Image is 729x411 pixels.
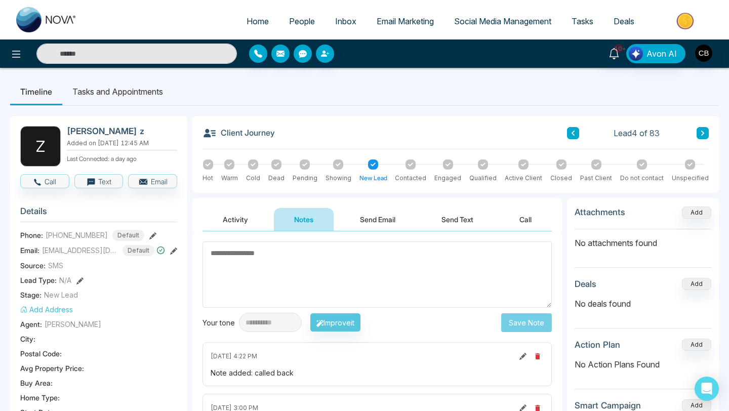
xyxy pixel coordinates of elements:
[211,352,257,361] span: [DATE] 4:22 PM
[20,206,177,222] h3: Details
[202,174,213,183] div: Hot
[682,339,711,351] button: Add
[221,174,238,183] div: Warm
[20,363,84,374] span: Avg Property Price :
[682,278,711,290] button: Add
[279,12,325,31] a: People
[575,229,711,249] p: No attachments found
[682,207,711,219] button: Add
[202,317,239,328] div: Your tone
[202,126,275,140] h3: Client Journey
[67,152,177,163] p: Last Connected: a day ago
[626,44,685,63] button: Avon AI
[572,16,593,26] span: Tasks
[614,16,634,26] span: Deals
[46,230,108,240] span: [PHONE_NUMBER]
[695,45,712,62] img: User Avatar
[16,7,77,32] img: Nova CRM Logo
[20,348,62,359] span: Postal Code :
[247,16,269,26] span: Home
[59,275,71,285] span: N/A
[74,174,124,188] button: Text
[499,208,552,231] button: Call
[67,139,177,148] p: Added on [DATE] 12:45 AM
[550,174,572,183] div: Closed
[48,260,63,271] span: SMS
[268,174,285,183] div: Dead
[672,174,709,183] div: Unspecified
[575,358,711,371] p: No Action Plans Found
[211,367,544,378] div: Note added: called back
[395,174,426,183] div: Contacted
[377,16,434,26] span: Email Marketing
[20,304,73,315] button: Add Address
[20,245,39,256] span: Email:
[42,245,118,256] span: [EMAIL_ADDRESS][DOMAIN_NAME]
[434,174,461,183] div: Engaged
[20,126,61,167] div: Z
[45,319,101,330] span: [PERSON_NAME]
[575,298,711,310] p: No deals found
[128,174,177,188] button: Email
[20,334,35,344] span: City :
[202,208,268,231] button: Activity
[123,245,154,256] span: Default
[289,16,315,26] span: People
[454,16,551,26] span: Social Media Management
[646,48,677,60] span: Avon AI
[614,44,623,53] span: 10+
[620,174,664,183] div: Do not contact
[20,260,46,271] span: Source:
[501,313,552,332] button: Save Note
[575,207,625,217] h3: Attachments
[236,12,279,31] a: Home
[469,174,497,183] div: Qualified
[340,208,416,231] button: Send Email
[20,319,42,330] span: Agent:
[682,208,711,216] span: Add
[575,340,620,350] h3: Action Plan
[614,127,660,139] span: Lead 4 of 83
[293,174,317,183] div: Pending
[603,12,644,31] a: Deals
[274,208,334,231] button: Notes
[112,230,144,241] span: Default
[580,174,612,183] div: Past Client
[650,10,723,32] img: Market-place.gif
[67,126,173,136] h2: [PERSON_NAME] z
[629,47,643,61] img: Lead Flow
[359,174,387,183] div: New Lead
[561,12,603,31] a: Tasks
[20,174,69,188] button: Call
[575,400,641,410] h3: Smart Campaign
[326,174,351,183] div: Showing
[20,275,57,285] span: Lead Type:
[20,290,42,300] span: Stage:
[444,12,561,31] a: Social Media Management
[246,174,260,183] div: Cold
[62,78,173,105] li: Tasks and Appointments
[602,44,626,62] a: 10+
[325,12,367,31] a: Inbox
[367,12,444,31] a: Email Marketing
[20,230,43,240] span: Phone:
[10,78,62,105] li: Timeline
[421,208,494,231] button: Send Text
[575,279,596,289] h3: Deals
[20,378,53,388] span: Buy Area :
[505,174,542,183] div: Active Client
[695,377,719,401] div: Open Intercom Messenger
[335,16,356,26] span: Inbox
[44,290,78,300] span: New Lead
[20,392,60,403] span: Home Type :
